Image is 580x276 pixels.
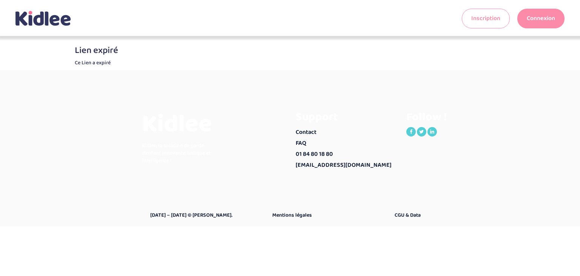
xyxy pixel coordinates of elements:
[462,9,510,28] a: Inscription
[296,138,395,149] a: FAQ
[296,149,395,160] a: 01 84 80 18 80
[517,9,565,28] a: Connexion
[75,45,505,55] h3: Lien expiré
[296,127,395,138] a: Contact
[296,160,395,171] a: [EMAIL_ADDRESS][DOMAIN_NAME]
[150,211,261,219] a: [DATE] – [DATE] © [PERSON_NAME].
[142,142,217,164] p: Kidlee, la solution de garde d’enfant innovante, ludique et intelligente !
[296,111,395,123] h3: Support
[142,111,217,138] h3: Kidlee
[406,111,506,123] h3: Follow !
[395,211,505,219] a: CGU & Data
[75,59,505,67] p: Ce Lien a expiré
[272,211,383,219] a: Mentions légales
